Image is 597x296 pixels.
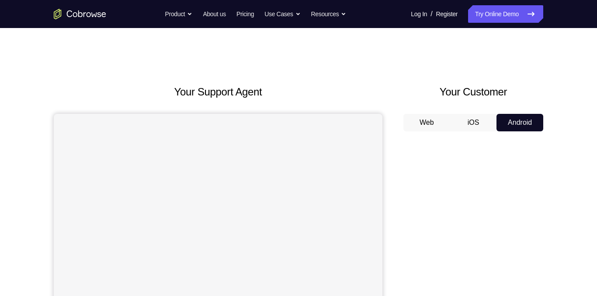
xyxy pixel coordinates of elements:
[411,5,427,23] a: Log In
[203,5,226,23] a: About us
[54,84,382,100] h2: Your Support Agent
[311,5,347,23] button: Resources
[165,5,193,23] button: Product
[236,5,254,23] a: Pricing
[403,84,543,100] h2: Your Customer
[496,114,543,131] button: Android
[430,9,432,19] span: /
[436,5,458,23] a: Register
[403,114,450,131] button: Web
[264,5,300,23] button: Use Cases
[450,114,497,131] button: iOS
[468,5,543,23] a: Try Online Demo
[54,9,106,19] a: Go to the home page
